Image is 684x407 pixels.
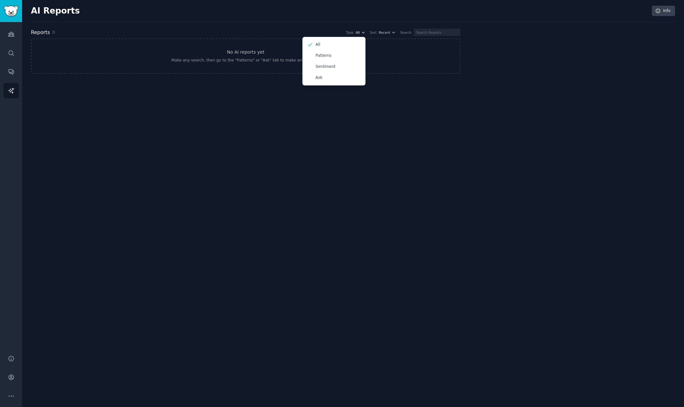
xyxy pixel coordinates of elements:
h3: No AI reports yet [227,49,265,55]
a: Info [652,6,675,16]
span: Recent [379,30,390,35]
input: Search Reports [414,29,460,36]
p: Sentiment [316,64,336,70]
h2: Reports [31,29,50,37]
a: No AI reports yetMake any search, then go to the "Patterns" or "Ask" tab to make an AI report [31,38,460,74]
button: Recent [379,30,396,35]
span: All [356,30,360,35]
p: Patterns [316,53,331,59]
p: All [316,42,320,48]
span: 0 [52,30,55,35]
div: Make any search, then go to the "Patterns" or "Ask" tab to make an AI report [171,58,320,63]
button: All [356,30,365,35]
img: GummySearch logo [4,6,18,17]
div: Sort [370,30,377,35]
div: Type [346,30,354,35]
h2: AI Reports [31,6,80,16]
div: Search [400,30,412,35]
p: Ask [316,75,323,81]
